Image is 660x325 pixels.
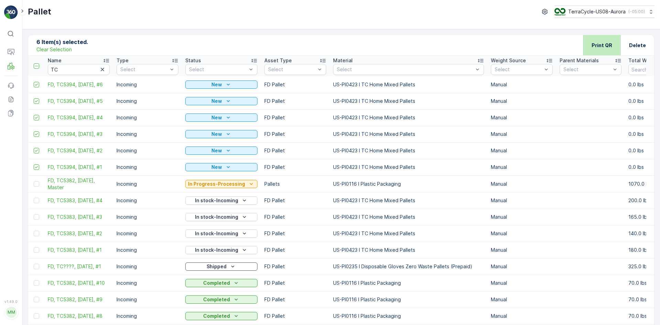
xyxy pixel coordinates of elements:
[34,115,39,120] div: Toggle Row Selected
[48,280,110,286] a: FD, TC5382, 7/25/25, #10
[211,114,222,121] p: New
[211,164,222,171] p: New
[203,313,230,319] p: Completed
[48,114,110,121] a: FD, TC5394, 08/27/25, #4
[113,275,182,291] td: Incoming
[211,81,222,88] p: New
[560,57,599,64] p: Parent Materials
[261,291,330,308] td: FD Pallet
[261,275,330,291] td: FD Pallet
[185,229,257,238] button: In stock-Incoming
[330,275,487,291] td: US-PI0116 I Plastic Packaging
[36,136,38,141] span: -
[554,8,565,15] img: image_ci7OI47.png
[330,308,487,324] td: US-PI0116 I Plastic Packaging
[113,126,182,142] td: Incoming
[113,209,182,225] td: Incoming
[261,258,330,275] td: FD Pallet
[261,209,330,225] td: FD Pallet
[330,142,487,159] td: US-PI0423 I TC Home Mixed Pallets
[261,159,330,175] td: FD Pallet
[28,6,51,17] p: Pallet
[23,113,76,119] span: FD, SC7327, [DATE], #1
[48,98,110,105] a: FD, TC5394, 08/27/25, #5
[185,163,257,171] button: New
[48,197,110,204] span: FD, TC5383, [DATE], #4
[113,192,182,209] td: Incoming
[48,147,110,154] a: FD, TC5394, 08/27/25, #2
[48,177,110,191] a: FD, TC5382, 7/25/25, Master
[261,109,330,126] td: FD Pallet
[330,225,487,242] td: US-PI0423 I TC Home Mixed Pallets
[487,109,556,126] td: Manual
[48,247,110,253] a: FD, TC5383, 08/07/25, #1
[48,131,110,138] span: FD, TC5394, [DATE], #3
[487,258,556,275] td: Manual
[333,57,353,64] p: Material
[36,158,58,164] span: FD Pallet
[185,196,257,205] button: In stock-Incoming
[113,258,182,275] td: Incoming
[261,142,330,159] td: FD Pallet
[185,57,201,64] p: Status
[330,76,487,93] td: US-PI0423 I TC Home Mixed Pallets
[185,113,257,122] button: New
[195,247,238,253] p: In stock-Incoming
[113,159,182,175] td: Incoming
[185,80,257,89] button: New
[6,124,40,130] span: Total Weight :
[113,109,182,126] td: Incoming
[48,263,110,270] span: FD, TC????, [DATE], #1
[34,247,39,253] div: Toggle Row Selected
[48,214,110,220] span: FD, TC5383, [DATE], #3
[261,192,330,209] td: FD Pallet
[487,142,556,159] td: Manual
[48,280,110,286] span: FD, TC5382, [DATE], #10
[268,66,316,73] p: Select
[48,230,110,237] a: FD, TC5383, 08/07/25, #2
[36,38,88,46] p: 6 Item(s) selected.
[113,175,182,192] td: Incoming
[628,57,659,64] p: Total Weight
[48,164,110,171] span: FD, TC5394, [DATE], #1
[211,147,222,154] p: New
[487,175,556,192] td: Manual
[203,280,230,286] p: Completed
[330,242,487,258] td: US-PI0423 I TC Home Mixed Pallets
[113,142,182,159] td: Incoming
[261,126,330,142] td: FD Pallet
[34,297,39,302] div: Toggle Row Selected
[40,124,43,130] span: -
[563,66,611,73] p: Select
[330,109,487,126] td: US-PI0423 I TC Home Mixed Pallets
[113,76,182,93] td: Incoming
[330,126,487,142] td: US-PI0423 I TC Home Mixed Pallets
[554,6,654,18] button: TerraCycle-US08-Aurora(-05:00)
[185,312,257,320] button: Completed
[337,66,473,73] p: Select
[185,279,257,287] button: Completed
[298,6,360,14] p: FD, SC7327, [DATE], #1
[487,242,556,258] td: Manual
[34,164,39,170] div: Toggle Row Selected
[330,209,487,225] td: US-PI0423 I TC Home Mixed Pallets
[34,214,39,220] div: Toggle Row Selected
[264,57,292,64] p: Asset Type
[487,225,556,242] td: Manual
[4,305,18,319] button: MM
[34,231,39,236] div: Toggle Row Selected
[48,296,110,303] span: FD, TC5382, [DATE], #9
[34,148,39,153] div: Toggle Row Selected
[185,213,257,221] button: In stock-Incoming
[48,64,110,75] input: Search
[48,81,110,88] span: FD, TC5394, [DATE], #6
[261,308,330,324] td: FD Pallet
[495,66,542,73] p: Select
[113,225,182,242] td: Incoming
[330,175,487,192] td: US-PI0116 I Plastic Packaging
[261,242,330,258] td: FD Pallet
[185,97,257,105] button: New
[48,57,62,64] p: Name
[487,192,556,209] td: Manual
[34,82,39,87] div: Toggle Row Selected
